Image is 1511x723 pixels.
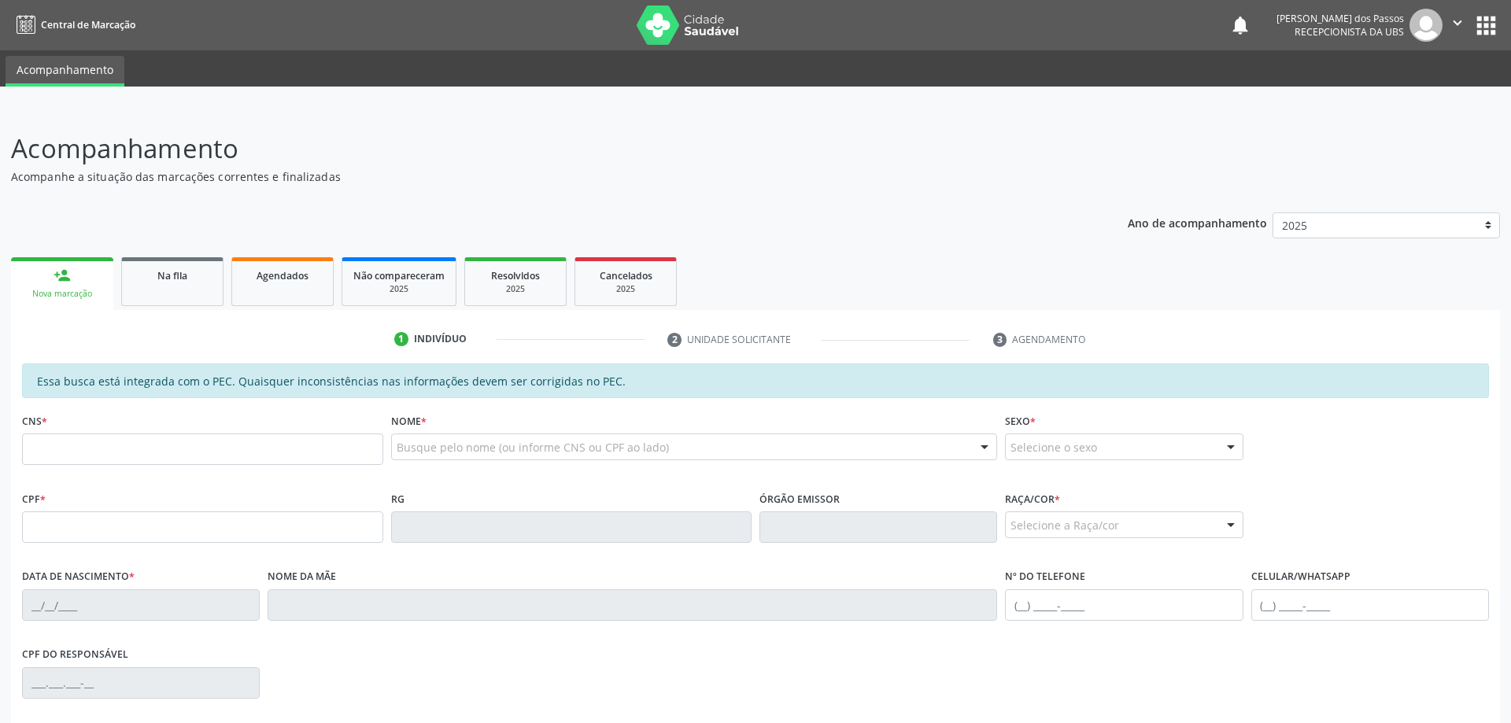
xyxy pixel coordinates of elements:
[22,487,46,511] label: CPF
[11,12,135,38] a: Central de Marcação
[11,129,1053,168] p: Acompanhamento
[1472,12,1500,39] button: apps
[11,168,1053,185] p: Acompanhe a situação das marcações correntes e finalizadas
[353,283,445,295] div: 2025
[157,269,187,282] span: Na fila
[22,409,47,433] label: CNS
[41,18,135,31] span: Central de Marcação
[268,565,336,589] label: Nome da mãe
[759,487,840,511] label: Órgão emissor
[1128,212,1267,232] p: Ano de acompanhamento
[1276,12,1404,25] div: [PERSON_NAME] dos Passos
[1010,439,1097,456] span: Selecione o sexo
[1295,25,1404,39] span: Recepcionista da UBS
[1010,517,1119,533] span: Selecione a Raça/cor
[397,439,669,456] span: Busque pelo nome (ou informe CNS ou CPF ao lado)
[1005,589,1243,621] input: (__) _____-_____
[414,332,467,346] div: Indivíduo
[22,667,260,699] input: ___.___.___-__
[1251,589,1489,621] input: (__) _____-_____
[6,56,124,87] a: Acompanhamento
[586,283,665,295] div: 2025
[600,269,652,282] span: Cancelados
[476,283,555,295] div: 2025
[353,269,445,282] span: Não compareceram
[1005,565,1085,589] label: Nº do Telefone
[22,363,1489,398] div: Essa busca está integrada com o PEC. Quaisquer inconsistências nas informações devem ser corrigid...
[391,487,405,511] label: RG
[1251,565,1350,589] label: Celular/WhatsApp
[22,589,260,621] input: __/__/____
[394,332,408,346] div: 1
[1449,14,1466,31] i: 
[22,565,135,589] label: Data de nascimento
[391,409,427,433] label: Nome
[1005,487,1060,511] label: Raça/cor
[22,288,102,300] div: Nova marcação
[54,267,71,284] div: person_add
[491,269,540,282] span: Resolvidos
[22,643,128,667] label: CPF do responsável
[1005,409,1036,433] label: Sexo
[1229,14,1251,36] button: notifications
[257,269,308,282] span: Agendados
[1409,9,1443,42] img: img
[1443,9,1472,42] button: 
